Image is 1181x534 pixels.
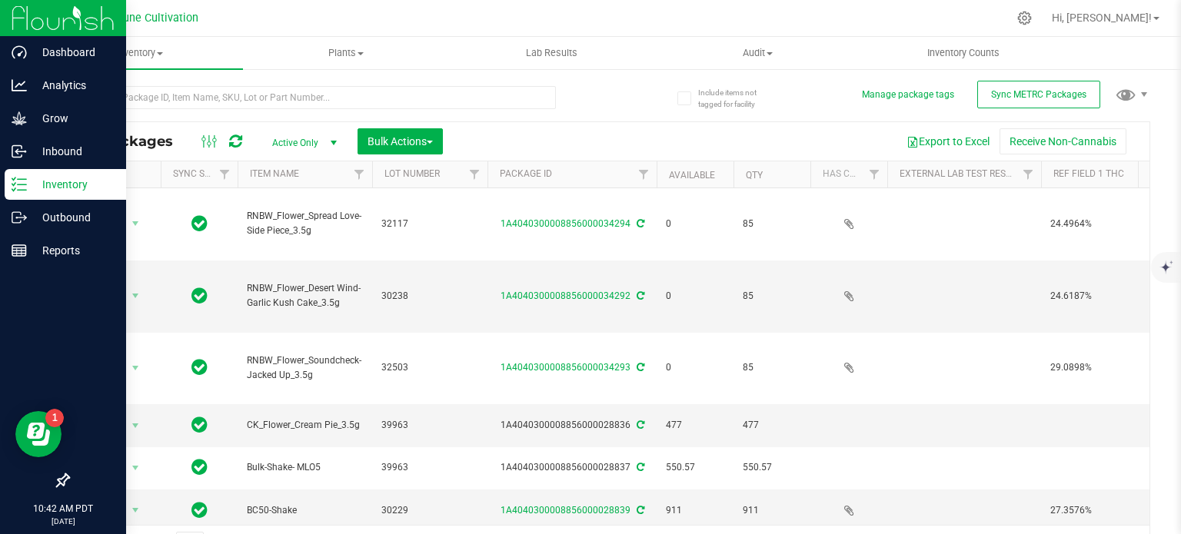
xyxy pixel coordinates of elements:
[666,289,724,303] span: 0
[126,457,145,479] span: select
[68,86,556,109] input: Search Package ID, Item Name, SKU, Lot or Part Number...
[7,516,119,527] p: [DATE]
[247,281,363,310] span: RNBW_Flower_Desert Wind-Garlic Kush Cake_3.5g
[126,213,145,234] span: select
[243,37,449,69] a: Plants
[247,353,363,383] span: RNBW_Flower_Soundcheck-Jacked Up_3.5g
[1016,161,1041,187] a: Filter
[247,460,363,475] span: Bulk-Shake- MLO5
[126,415,145,436] span: select
[634,290,644,301] span: Sync from Compliance System
[15,411,62,457] iframe: Resource center
[12,78,27,93] inline-svg: Analytics
[1052,12,1152,24] span: Hi, [PERSON_NAME]!
[1050,289,1166,303] span: 24.6187%
[191,414,208,436] span: In Sync
[12,111,27,126] inline-svg: Grow
[977,81,1100,108] button: Sync METRC Packages
[698,87,775,110] span: Include items not tagged for facility
[126,285,145,307] span: select
[485,418,659,433] div: 1A4040300008856000028836
[45,409,64,427] iframe: Resource center unread badge
[250,168,299,179] a: Item Name
[1000,128,1126,154] button: Receive Non-Cannabis
[907,46,1020,60] span: Inventory Counts
[27,175,119,194] p: Inventory
[666,360,724,375] span: 0
[1015,11,1034,25] div: Manage settings
[247,418,363,433] span: CK_Flower_Cream Pie_3.5g
[116,12,198,25] span: Dune Cultivation
[358,128,443,154] button: Bulk Actions
[743,289,801,303] span: 85
[381,217,478,231] span: 32117
[462,161,487,187] a: Filter
[500,168,552,179] a: Package ID
[631,161,657,187] a: Filter
[27,208,119,227] p: Outbound
[12,177,27,192] inline-svg: Inventory
[669,170,715,181] a: Available
[80,133,188,150] span: All Packages
[743,418,801,433] span: 477
[634,362,644,373] span: Sync from Compliance System
[27,109,119,128] p: Grow
[173,168,232,179] a: Sync Status
[381,289,478,303] span: 30238
[449,37,655,69] a: Lab Results
[12,243,27,258] inline-svg: Reports
[381,460,478,475] span: 39963
[12,210,27,225] inline-svg: Outbound
[810,161,887,188] th: Has COA
[368,135,433,148] span: Bulk Actions
[27,142,119,161] p: Inbound
[347,161,372,187] a: Filter
[27,241,119,260] p: Reports
[654,37,860,69] a: Audit
[27,43,119,61] p: Dashboard
[191,499,208,521] span: In Sync
[634,420,644,430] span: Sync from Compliance System
[666,503,724,518] span: 911
[505,46,598,60] span: Lab Results
[212,161,238,187] a: Filter
[860,37,1066,69] a: Inventory Counts
[381,418,478,433] span: 39963
[501,290,630,301] a: 1A4040300008856000034292
[666,418,724,433] span: 477
[1050,503,1166,518] span: 27.3576%
[1050,217,1166,231] span: 24.4964%
[501,505,630,516] a: 1A4040300008856000028839
[991,89,1086,100] span: Sync METRC Packages
[743,460,801,475] span: 550.57
[634,218,644,229] span: Sync from Compliance System
[862,161,887,187] a: Filter
[501,362,630,373] a: 1A4040300008856000034293
[126,357,145,379] span: select
[191,456,208,478] span: In Sync
[900,168,1020,179] a: External Lab Test Result
[743,217,801,231] span: 85
[501,218,630,229] a: 1A4040300008856000034294
[381,503,478,518] span: 30229
[384,168,440,179] a: Lot Number
[244,46,448,60] span: Plants
[666,460,724,475] span: 550.57
[634,505,644,516] span: Sync from Compliance System
[126,499,145,521] span: select
[12,45,27,60] inline-svg: Dashboard
[12,144,27,159] inline-svg: Inbound
[191,213,208,234] span: In Sync
[655,46,860,60] span: Audit
[247,503,363,518] span: BC50-Shake
[37,37,243,69] a: Inventory
[666,217,724,231] span: 0
[191,285,208,307] span: In Sync
[743,360,801,375] span: 85
[247,209,363,238] span: RNBW_Flower_Spread Love-Side Piece_3.5g
[1050,360,1166,375] span: 29.0898%
[191,357,208,378] span: In Sync
[743,503,801,518] span: 911
[897,128,1000,154] button: Export to Excel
